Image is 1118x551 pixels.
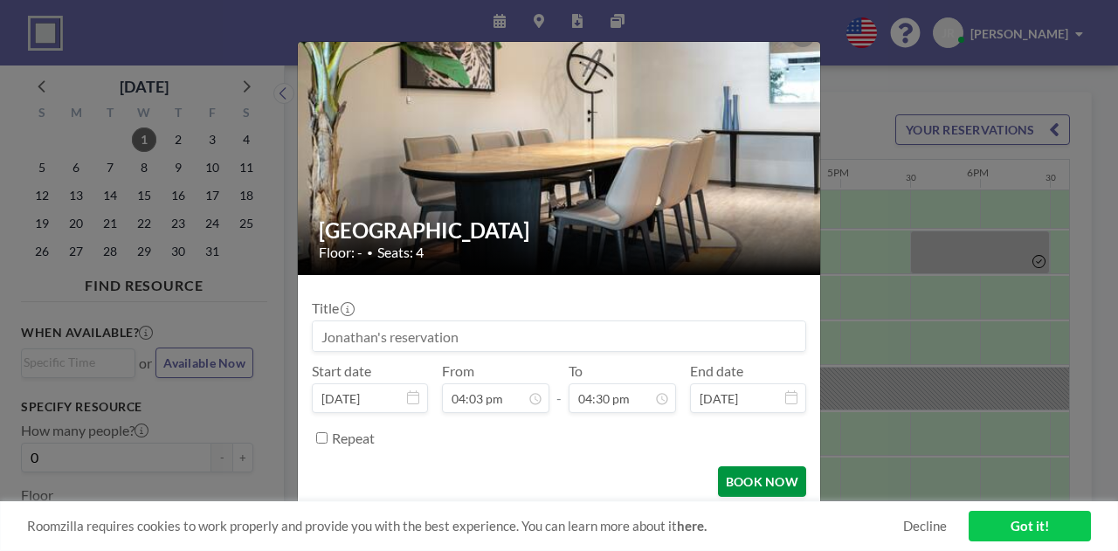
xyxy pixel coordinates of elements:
[903,518,947,534] a: Decline
[332,430,375,447] label: Repeat
[319,244,362,261] span: Floor: -
[556,368,562,407] span: -
[377,244,424,261] span: Seats: 4
[677,518,707,534] a: here.
[312,300,353,317] label: Title
[319,217,801,244] h2: [GEOGRAPHIC_DATA]
[690,362,743,380] label: End date
[718,466,806,497] button: BOOK NOW
[569,362,583,380] label: To
[442,362,474,380] label: From
[27,518,903,534] span: Roomzilla requires cookies to work properly and provide you with the best experience. You can lea...
[969,511,1091,541] a: Got it!
[312,362,371,380] label: Start date
[313,321,805,351] input: Jonathan's reservation
[367,246,373,259] span: •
